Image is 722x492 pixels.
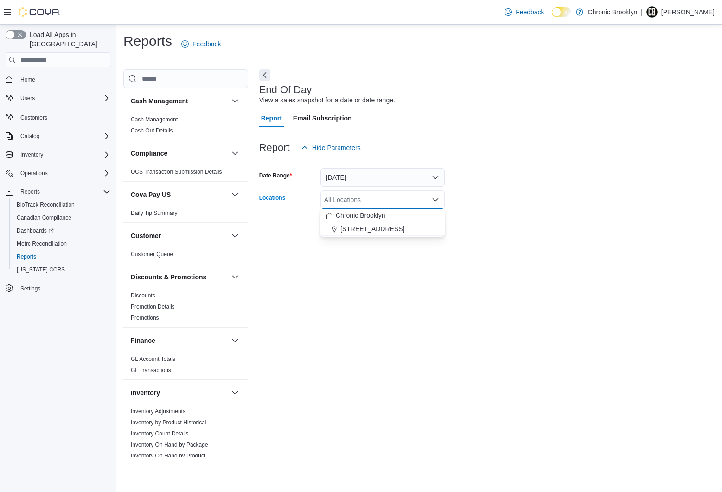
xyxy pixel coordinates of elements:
span: Canadian Compliance [13,212,110,223]
span: OCS Transaction Submission Details [131,168,222,176]
button: Catalog [17,131,43,142]
a: Feedback [178,35,224,53]
button: Reports [2,185,114,198]
p: | [641,6,643,18]
button: Catalog [2,130,114,143]
span: Reports [13,251,110,262]
span: Chronic Brooklyn [336,211,385,220]
h3: Cash Management [131,96,188,106]
a: GL Transactions [131,367,171,373]
button: Customer [230,230,241,241]
button: Settings [2,282,114,295]
span: Home [20,76,35,83]
button: Finance [230,335,241,346]
span: Feedback [192,39,221,49]
button: Finance [131,336,228,345]
span: Load All Apps in [GEOGRAPHIC_DATA] [26,30,110,49]
h3: Finance [131,336,155,345]
h3: Cova Pay US [131,190,171,199]
button: Cova Pay US [131,190,228,199]
span: BioTrack Reconciliation [17,201,75,208]
div: Ned Farrell [646,6,658,18]
label: Locations [259,194,286,202]
button: Cash Management [230,95,241,107]
div: Choose from the following options [320,209,445,236]
div: View a sales snapshot for a date or date range. [259,95,395,105]
span: Settings [20,285,40,292]
a: Cash Management [131,116,178,123]
span: Dashboards [17,227,54,234]
button: Hide Parameters [297,139,364,157]
span: Operations [20,170,48,177]
button: Discounts & Promotions [230,271,241,283]
img: Cova [19,7,60,17]
span: Users [17,93,110,104]
span: Inventory Adjustments [131,408,185,415]
span: Metrc Reconciliation [13,238,110,249]
span: Home [17,74,110,85]
button: Customers [2,110,114,124]
span: Inventory [17,149,110,160]
a: GL Account Totals [131,356,175,362]
span: Inventory On Hand by Package [131,441,208,448]
a: Inventory On Hand by Product [131,453,205,459]
h3: Discounts & Promotions [131,272,206,282]
h3: Compliance [131,149,167,158]
span: [US_STATE] CCRS [17,266,65,273]
button: Metrc Reconciliation [9,237,114,250]
p: [PERSON_NAME] [661,6,715,18]
span: Hide Parameters [312,143,361,152]
div: Cash Management [123,114,248,140]
span: Canadian Compliance [17,214,71,221]
a: Dashboards [9,224,114,237]
div: Cova Pay US [123,208,248,222]
label: Date Range [259,172,292,179]
button: Compliance [230,148,241,159]
span: Catalog [17,131,110,142]
span: Feedback [516,7,544,17]
button: Customer [131,231,228,240]
span: Report [261,109,282,127]
span: Reports [17,253,36,260]
button: Canadian Compliance [9,211,114,224]
button: Cash Management [131,96,228,106]
span: Reports [20,188,40,196]
span: Inventory by Product Historical [131,419,206,426]
button: Inventory [230,387,241,398]
button: Compliance [131,149,228,158]
h3: Customer [131,231,161,240]
button: Operations [17,168,51,179]
span: Inventory Count Details [131,430,189,437]
button: Chronic Brooklyn [320,209,445,222]
input: Dark Mode [552,7,571,17]
a: Inventory Count Details [131,430,189,437]
button: [STREET_ADDRESS] [320,222,445,236]
h1: Reports [123,32,172,50]
a: Customer Queue [131,251,173,258]
a: Canadian Compliance [13,212,75,223]
span: Reports [17,186,110,197]
a: Feedback [501,3,548,21]
span: Operations [17,168,110,179]
div: Discounts & Promotions [123,290,248,327]
h3: Report [259,142,290,153]
h3: End Of Day [259,84,312,95]
span: Users [20,95,35,102]
a: Discounts [131,292,155,299]
button: Inventory [131,388,228,397]
button: Operations [2,167,114,180]
a: Promotions [131,315,159,321]
a: Cash Out Details [131,127,173,134]
button: Reports [9,250,114,263]
div: Customer [123,249,248,264]
div: Compliance [123,166,248,181]
div: Finance [123,353,248,379]
a: Inventory by Product Historical [131,419,206,426]
p: Chronic Brooklyn [588,6,638,18]
a: Settings [17,283,44,294]
a: Home [17,74,39,85]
